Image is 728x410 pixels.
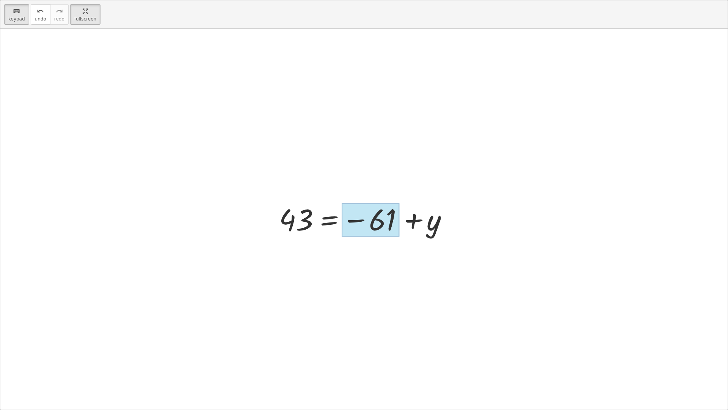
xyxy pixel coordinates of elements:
span: fullscreen [74,16,96,22]
button: redoredo [50,4,69,25]
span: undo [35,16,46,22]
i: keyboard [13,7,20,16]
i: undo [37,7,44,16]
i: redo [56,7,63,16]
span: redo [54,16,64,22]
button: keyboardkeypad [4,4,29,25]
button: fullscreen [70,4,100,25]
button: undoundo [31,4,50,25]
span: keypad [8,16,25,22]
